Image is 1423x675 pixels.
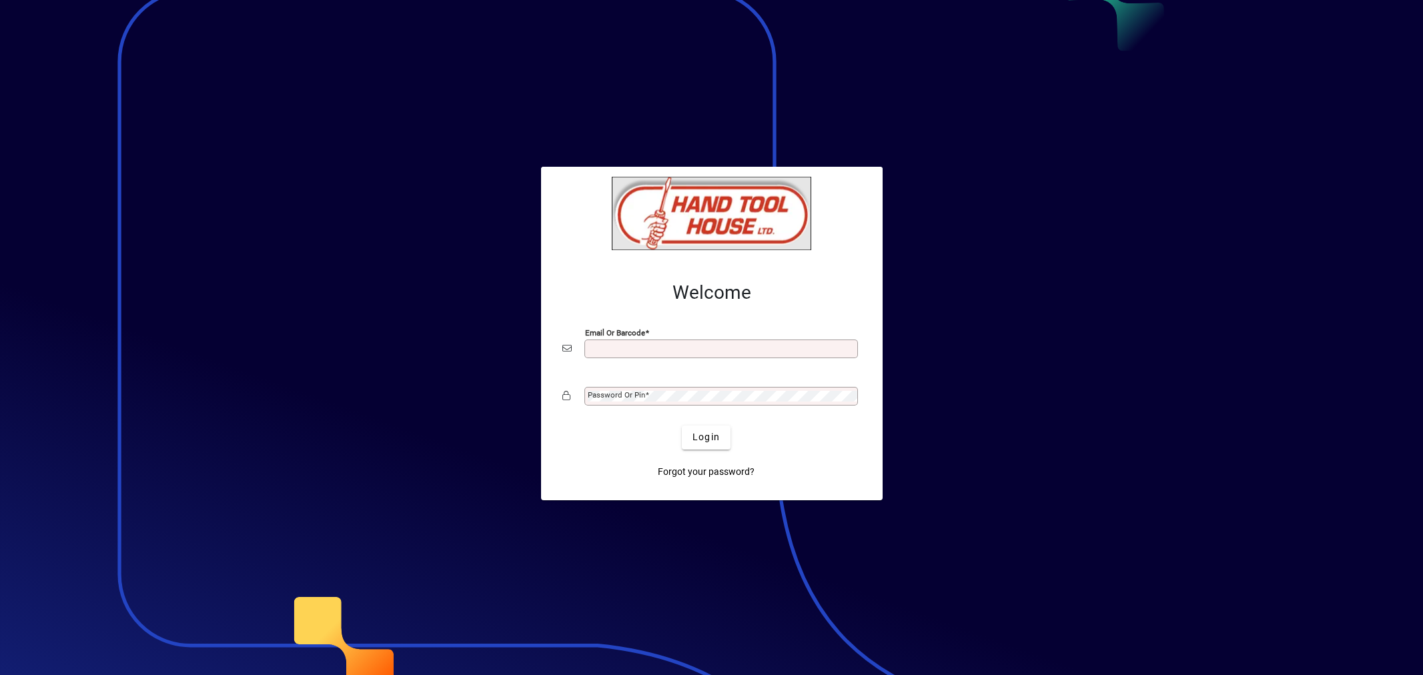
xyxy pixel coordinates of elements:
button: Login [682,426,731,450]
h2: Welcome [562,281,861,304]
a: Forgot your password? [652,460,760,484]
span: Login [692,430,720,444]
span: Forgot your password? [658,465,755,479]
mat-label: Password or Pin [588,390,645,400]
mat-label: Email or Barcode [585,327,645,337]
